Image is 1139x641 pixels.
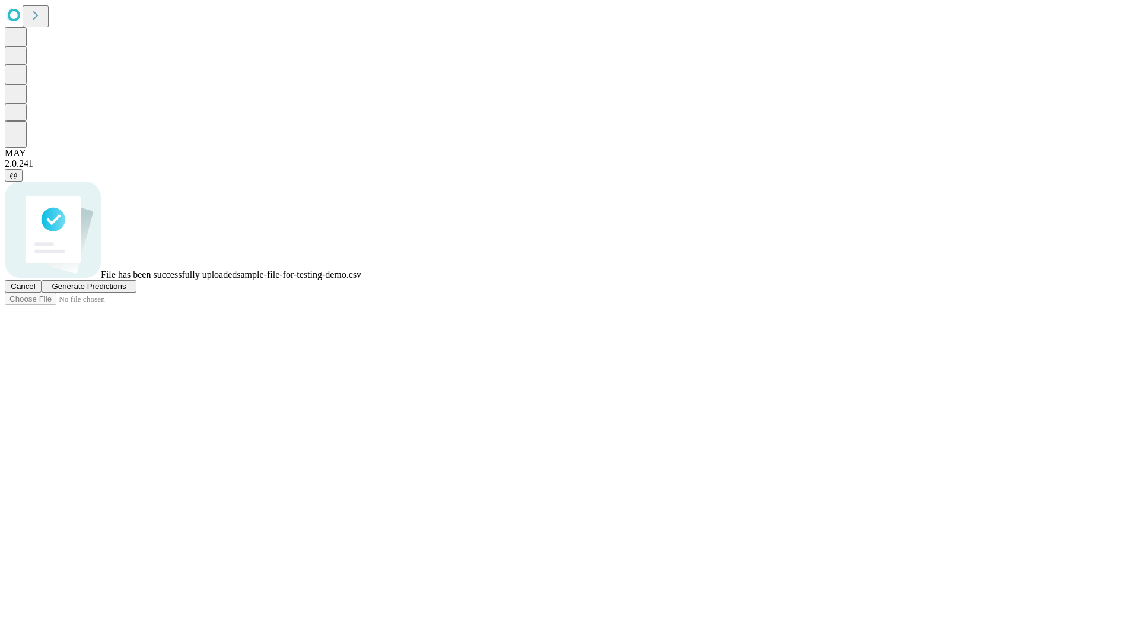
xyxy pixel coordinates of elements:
div: MAY [5,148,1134,158]
span: @ [9,171,18,180]
span: sample-file-for-testing-demo.csv [237,269,361,280]
button: Cancel [5,280,42,293]
div: 2.0.241 [5,158,1134,169]
button: Generate Predictions [42,280,136,293]
span: File has been successfully uploaded [101,269,237,280]
button: @ [5,169,23,182]
span: Generate Predictions [52,282,126,291]
span: Cancel [11,282,36,291]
